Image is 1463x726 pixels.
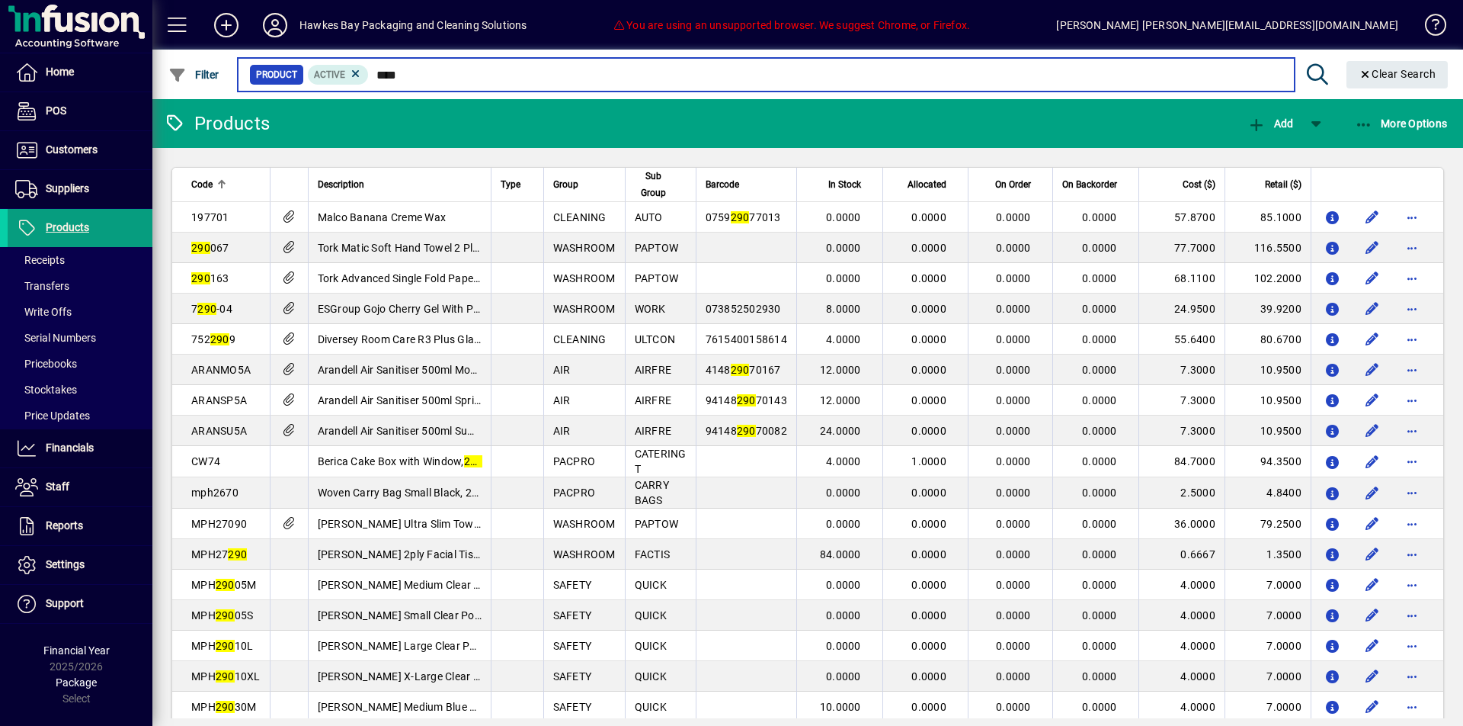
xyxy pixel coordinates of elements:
[1138,355,1225,385] td: 7.3000
[318,425,546,437] span: Arandell Air Sanitiser 500ml Summer Breeze ea
[996,548,1031,561] span: 0.0000
[1082,303,1117,315] span: 0.0000
[318,176,482,193] div: Description
[1360,542,1385,567] button: Edit
[1225,661,1311,692] td: 7.0000
[191,394,247,406] span: ARANSP5A
[15,254,65,266] span: Receipts
[553,211,607,223] span: CLEANING
[318,333,614,345] span: Diversey Room Care R3 Plus Glass and Multi Surface Cleaner
[46,182,89,194] span: Suppliers
[911,364,946,376] span: 0.0000
[8,507,152,545] a: Reports
[46,143,98,156] span: Customers
[1225,263,1311,294] td: 102.2000
[1360,449,1385,474] button: Edit
[553,487,596,499] span: PACPRO
[8,299,152,325] a: Write Offs
[635,168,687,201] div: Sub Group
[1400,266,1424,291] button: More options
[737,425,756,437] em: 290
[1400,695,1424,719] button: More options
[191,455,220,467] span: CW74
[911,425,946,437] span: 0.0000
[318,455,720,467] span: Berica Cake Box with Window, L x W x 100H mm (11 x 11 x 4"), Natural Kraft
[996,242,1031,254] span: 0.0000
[553,640,592,652] span: SAFETY
[46,597,84,609] span: Support
[635,670,667,683] span: QUICK
[8,53,152,92] a: Home
[191,211,229,223] span: 197701
[8,247,152,273] a: Receipts
[996,487,1031,499] span: 0.0000
[8,170,152,208] a: Suppliers
[553,425,571,437] span: AIR
[996,670,1031,683] span: 0.0000
[1082,670,1117,683] span: 0.0000
[164,111,270,136] div: Products
[731,364,750,376] em: 290
[191,425,247,437] span: ARANSU5A
[1360,266,1385,291] button: Edit
[553,579,592,591] span: SAFETY
[635,609,667,622] span: QUICK
[553,333,607,345] span: CLEANING
[635,303,666,315] span: WORK
[308,65,369,85] mat-chip: Activation Status: Active
[318,176,364,193] span: Description
[256,67,297,82] span: Product
[318,272,578,284] span: Tork Advanced Single Fold Paper Hand Towel H3 2ply
[553,518,616,530] span: WASHROOM
[15,332,96,344] span: Serial Numbers
[191,487,238,499] span: mph2670
[191,242,210,254] em: 290
[318,487,662,499] span: Woven Carry Bag Small Black, 210mm x 125mm x mm, 30gsm 300x
[1360,634,1385,658] button: Edit
[706,176,787,193] div: Barcode
[737,394,756,406] em: 290
[1360,358,1385,382] button: Edit
[46,558,85,570] span: Settings
[1082,364,1117,376] span: 0.0000
[706,364,781,376] span: 4148 70167
[820,701,861,713] span: 10.0000
[553,303,616,315] span: WASHROOM
[635,548,671,561] span: FACTIS
[635,364,672,376] span: AIRFRE
[191,242,229,254] span: 067
[1225,233,1311,263] td: 116.5500
[996,609,1031,622] span: 0.0000
[1400,603,1424,628] button: More options
[706,303,781,315] span: 073852502930
[1138,416,1225,446] td: 7.3000
[826,211,861,223] span: 0.0000
[216,579,235,591] em: 290
[8,377,152,403] a: Stocktakes
[8,92,152,130] a: POS
[165,61,223,88] button: Filter
[911,211,946,223] span: 0.0000
[826,518,861,530] span: 0.0000
[1082,242,1117,254] span: 0.0000
[828,176,861,193] span: In Stock
[1225,539,1311,570] td: 1.3500
[911,242,946,254] span: 0.0000
[635,701,667,713] span: QUICK
[1138,385,1225,416] td: 7.3000
[1400,573,1424,597] button: More options
[8,403,152,429] a: Price Updates
[1225,416,1311,446] td: 10.9500
[635,425,672,437] span: AIRFRE
[1225,570,1311,600] td: 7.0000
[1082,425,1117,437] span: 0.0000
[635,168,673,201] span: Sub Group
[553,176,616,193] div: Group
[706,176,739,193] span: Barcode
[1138,446,1225,477] td: 84.7000
[1082,701,1117,713] span: 0.0000
[464,455,483,467] em: 290
[706,211,781,223] span: 0759 77013
[553,272,616,284] span: WASHROOM
[635,242,679,254] span: PAPTOW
